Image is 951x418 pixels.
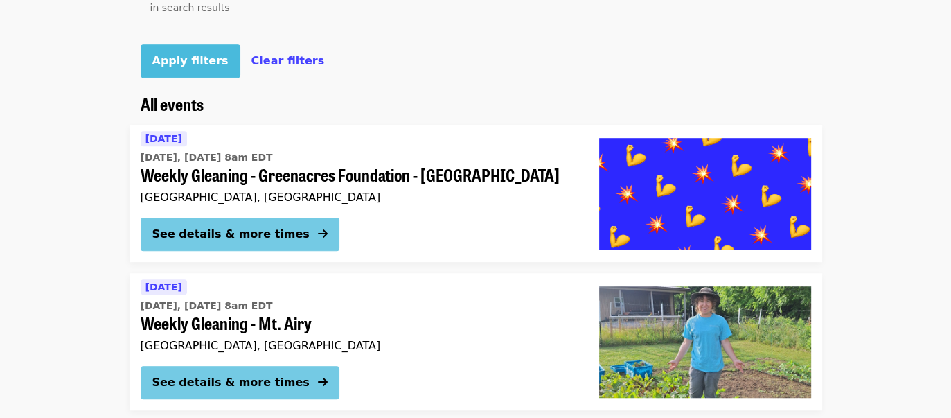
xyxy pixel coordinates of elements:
button: Clear filters [251,53,325,69]
button: See details & more times [141,218,339,251]
div: [GEOGRAPHIC_DATA], [GEOGRAPHIC_DATA] [141,191,577,204]
span: Weekly Gleaning - Greenacres Foundation - [GEOGRAPHIC_DATA] [141,165,577,185]
span: Clear filters [251,54,325,67]
span: [DATE] [145,281,182,293]
a: See details for "Weekly Gleaning - Mt. Airy" [130,273,822,410]
button: See details & more times [141,366,339,399]
div: See details & more times [152,374,310,391]
time: [DATE], [DATE] 8am EDT [141,150,273,165]
span: Apply filters [152,54,229,67]
img: Weekly Gleaning - Greenacres Foundation - Indian Hill organized by Society of St. Andrew [599,138,811,249]
img: Weekly Gleaning - Mt. Airy organized by Society of St. Andrew [599,286,811,397]
i: arrow-right icon [318,376,328,389]
span: All events [141,92,204,116]
div: See details & more times [152,226,310,243]
a: See details for "Weekly Gleaning - Greenacres Foundation - Indian Hill" [130,125,822,262]
span: [DATE] [145,133,182,144]
time: [DATE], [DATE] 8am EDT [141,299,273,313]
span: Weekly Gleaning - Mt. Airy [141,313,577,333]
button: Apply filters [141,44,240,78]
div: [GEOGRAPHIC_DATA], [GEOGRAPHIC_DATA] [141,339,577,352]
i: arrow-right icon [318,227,328,241]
